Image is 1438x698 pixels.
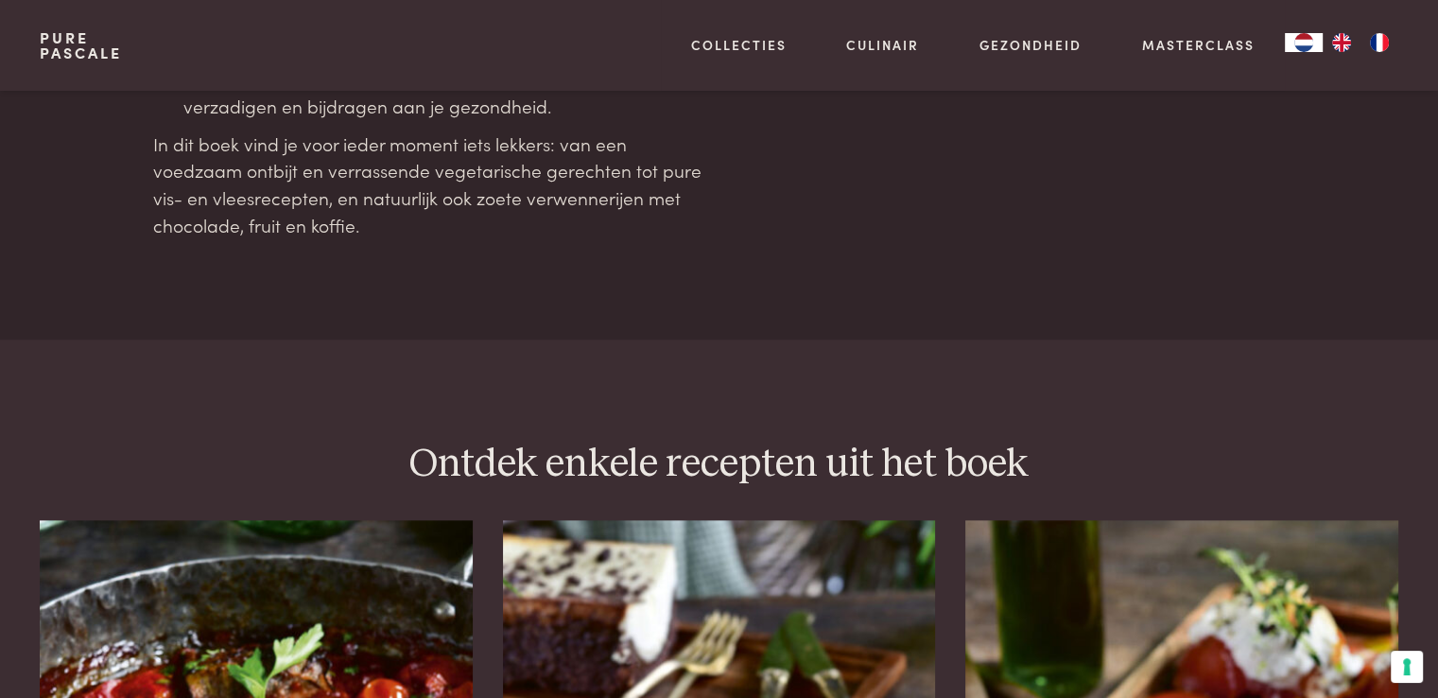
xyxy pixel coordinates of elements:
[1323,33,1398,52] ul: Language list
[1285,33,1323,52] div: Language
[1391,651,1423,683] button: Uw voorkeuren voor toestemming voor trackingtechnologieën
[1360,33,1398,52] a: FR
[1142,35,1255,55] a: Masterclass
[1285,33,1398,52] aside: Language selected: Nederlands
[846,35,919,55] a: Culinair
[40,30,122,61] a: PurePascale
[691,35,787,55] a: Collecties
[1323,33,1360,52] a: EN
[183,66,719,120] li: Gezondheid: allemaal hartverwarmende recepten die verzadigen en bijdragen aan je gezondheid.
[40,440,1397,490] h2: Ontdek enkele recepten uit het boek
[979,35,1082,55] a: Gezondheid
[153,131,719,239] div: In dit boek vind je voor ieder moment iets lekkers: van een voedzaam ontbijt en verrassende veget...
[1285,33,1323,52] a: NL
